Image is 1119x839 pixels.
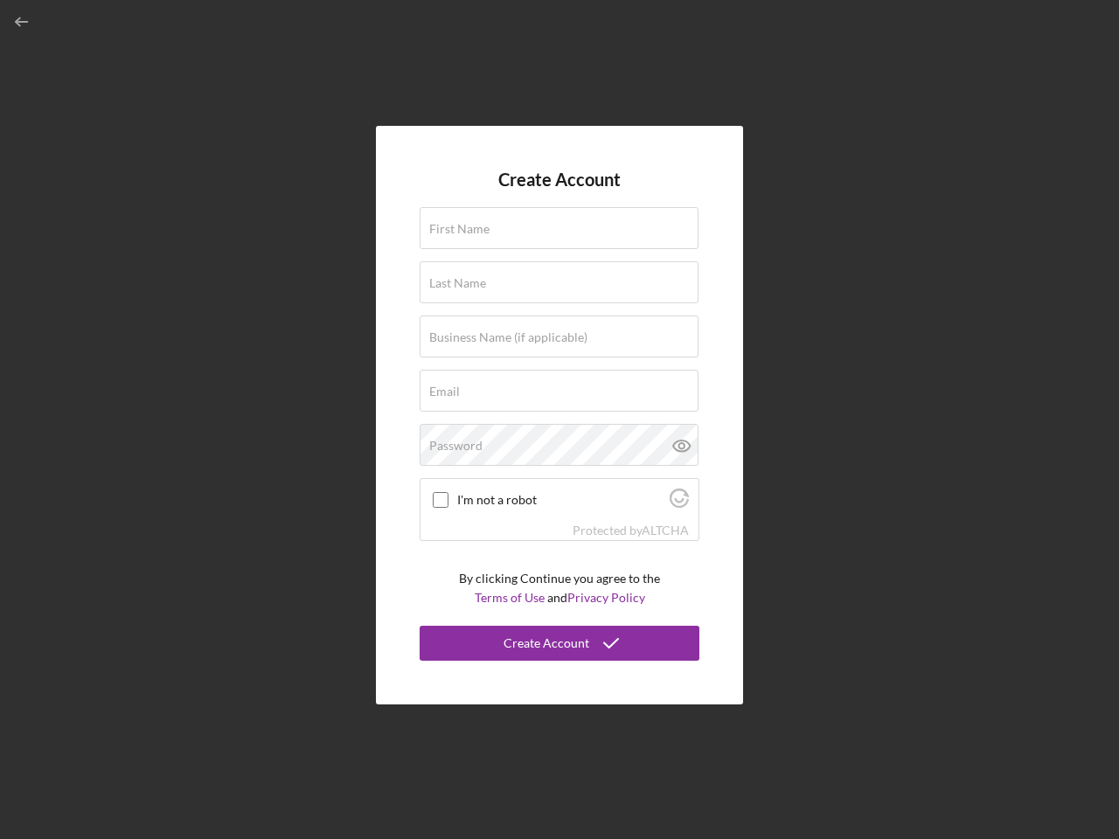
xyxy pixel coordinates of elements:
[429,439,483,453] label: Password
[429,385,460,399] label: Email
[504,626,589,661] div: Create Account
[429,276,486,290] label: Last Name
[459,569,660,608] p: By clicking Continue you agree to the and
[429,330,587,344] label: Business Name (if applicable)
[670,496,689,510] a: Visit Altcha.org
[642,523,689,537] a: Visit Altcha.org
[457,493,664,507] label: I'm not a robot
[475,590,545,605] a: Terms of Use
[573,524,689,537] div: Protected by
[567,590,645,605] a: Privacy Policy
[429,222,490,236] label: First Name
[498,170,621,190] h4: Create Account
[420,626,699,661] button: Create Account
